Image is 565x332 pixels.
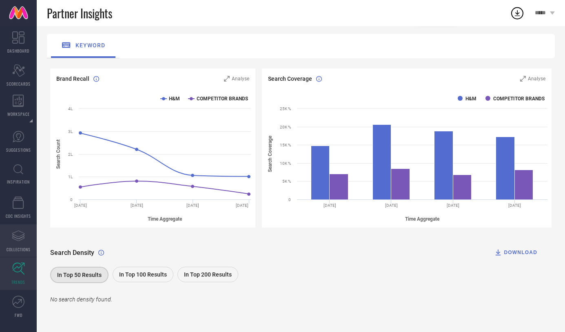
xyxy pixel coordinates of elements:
[528,76,545,82] span: Analyse
[7,179,30,185] span: INSPIRATION
[50,249,94,257] span: Search Density
[186,203,199,208] text: [DATE]
[484,244,547,261] button: DOWNLOAD
[236,203,248,208] text: [DATE]
[148,216,182,222] tspan: Time Aggregate
[70,197,73,202] text: 0
[68,106,73,111] text: 4L
[224,76,230,82] svg: Zoom
[169,96,180,102] text: H&M
[7,48,29,54] span: DASHBOARD
[11,279,25,285] span: TRENDS
[520,76,526,82] svg: Zoom
[197,96,248,102] text: COMPETITOR BRANDS
[288,197,291,202] text: 0
[494,248,537,257] div: DOWNLOAD
[268,75,312,82] span: Search Coverage
[280,143,291,147] text: 15K %
[75,42,105,49] span: keyword
[55,139,61,169] tspan: Search Count
[323,203,336,208] text: [DATE]
[282,179,291,184] text: 5K %
[385,203,398,208] text: [DATE]
[131,203,143,208] text: [DATE]
[47,5,112,22] span: Partner Insights
[405,216,440,222] tspan: Time Aggregate
[510,6,525,20] div: Open download list
[232,76,249,82] span: Analyse
[56,75,89,82] span: Brand Recall
[267,135,273,172] tspan: Search Coverage
[280,161,291,166] text: 10K %
[6,147,31,153] span: SUGGESTIONS
[7,246,31,252] span: COLLECTIONS
[493,96,545,102] text: COMPETITOR BRANDS
[7,111,30,117] span: WORKSPACE
[50,296,112,303] span: No search density found.
[68,152,73,157] text: 2L
[280,125,291,129] text: 20K %
[508,203,521,208] text: [DATE]
[280,106,291,111] text: 25K %
[68,175,73,179] text: 1L
[74,203,87,208] text: [DATE]
[6,213,31,219] span: CDC INSIGHTS
[447,203,459,208] text: [DATE]
[465,96,476,102] text: H&M
[119,271,167,278] span: In Top 100 Results
[7,81,31,87] span: SCORECARDS
[184,271,232,278] span: In Top 200 Results
[68,129,73,134] text: 3L
[57,272,102,278] span: In Top 50 Results
[15,312,22,318] span: FWD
